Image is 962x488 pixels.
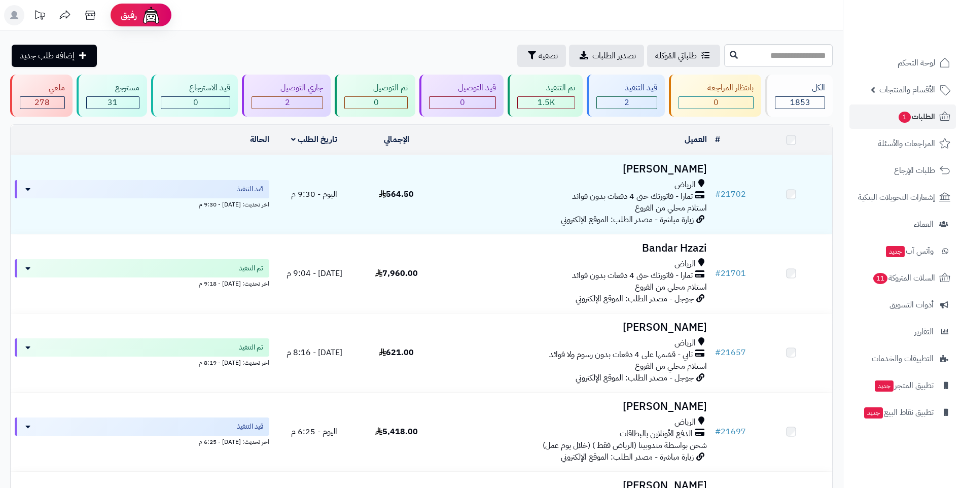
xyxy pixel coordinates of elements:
h3: [PERSON_NAME] [442,401,707,412]
a: #21697 [715,426,746,438]
span: التطبيقات والخدمات [872,352,934,366]
div: اخر تحديث: [DATE] - 6:25 م [15,436,269,446]
span: 7,960.00 [375,267,418,280]
span: التقارير [914,325,934,339]
span: استلام محلي من الفروع [635,202,707,214]
span: جديد [875,380,894,392]
span: 564.50 [379,188,414,200]
span: تم التنفيذ [239,263,263,273]
span: 11 [873,273,887,284]
span: اليوم - 6:25 م [291,426,337,438]
a: الطلبات1 [849,104,956,129]
span: جوجل - مصدر الطلب: الموقع الإلكتروني [576,372,694,384]
a: العملاء [849,212,956,236]
h3: Bandar Hzazi [442,242,707,254]
span: 0 [193,96,198,109]
span: لوحة التحكم [898,56,935,70]
span: جديد [864,407,883,419]
span: تم التنفيذ [239,342,263,353]
span: 5,418.00 [375,426,418,438]
span: تصدير الطلبات [592,50,636,62]
a: المراجعات والأسئلة [849,131,956,156]
span: # [715,188,721,200]
div: 2 [252,97,323,109]
a: تم التوصيل 0 [333,75,417,117]
span: 1853 [790,96,810,109]
span: 0 [374,96,379,109]
span: شحن بواسطة مندوبينا (الرياض فقط ) (خلال يوم عمل) [543,439,707,451]
span: اليوم - 9:30 م [291,188,337,200]
span: الأقسام والمنتجات [879,83,935,97]
a: بانتظار المراجعة 0 [667,75,763,117]
a: طلباتي المُوكلة [647,45,720,67]
span: طلبات الإرجاع [894,163,935,178]
a: العميل [685,133,707,146]
span: تطبيق المتجر [874,378,934,393]
div: الكل [775,82,825,94]
a: الإجمالي [384,133,409,146]
span: أدوات التسويق [889,298,934,312]
span: تمارا - فاتورتك حتى 4 دفعات بدون فوائد [572,270,693,282]
span: 1 [899,112,911,123]
span: 2 [624,96,629,109]
span: إضافة طلب جديد [20,50,75,62]
div: قيد الاسترجاع [161,82,231,94]
a: لوحة التحكم [849,51,956,75]
a: # [715,133,720,146]
span: قيد التنفيذ [237,184,263,194]
span: الرياض [674,258,696,270]
a: #21701 [715,267,746,280]
a: مسترجع 31 [75,75,149,117]
span: 621.00 [379,346,414,359]
span: # [715,267,721,280]
a: الحالة [250,133,269,146]
a: وآتس آبجديد [849,239,956,263]
span: 1.5K [538,96,555,109]
a: طلبات الإرجاع [849,158,956,183]
span: السلات المتروكة [872,271,935,285]
span: وآتس آب [885,244,934,258]
a: تحديثات المنصة [27,5,52,28]
span: 2 [285,96,290,109]
span: 0 [460,96,465,109]
a: تاريخ الطلب [291,133,337,146]
h3: [PERSON_NAME] [442,163,707,175]
span: الرياض [674,179,696,191]
span: # [715,346,721,359]
div: 0 [345,97,407,109]
div: قيد التوصيل [429,82,496,94]
a: الكل1853 [763,75,835,117]
div: 0 [679,97,753,109]
img: ai-face.png [141,5,161,25]
h3: [PERSON_NAME] [442,322,707,333]
div: قيد التنفيذ [596,82,658,94]
span: رفيق [121,9,137,21]
span: 278 [34,96,50,109]
div: اخر تحديث: [DATE] - 9:30 م [15,198,269,209]
span: الطلبات [898,110,935,124]
div: 0 [161,97,230,109]
span: تابي - قسّمها على 4 دفعات بدون رسوم ولا فوائد [549,349,693,361]
button: تصفية [517,45,566,67]
span: تطبيق نقاط البيع [863,405,934,420]
a: تم التنفيذ 1.5K [506,75,585,117]
div: جاري التوصيل [252,82,323,94]
div: اخر تحديث: [DATE] - 8:19 م [15,357,269,367]
span: المراجعات والأسئلة [878,136,935,151]
span: تمارا - فاتورتك حتى 4 دفعات بدون فوائد [572,191,693,202]
span: جديد [886,246,905,257]
a: قيد التنفيذ 2 [585,75,667,117]
div: 1540 [518,97,575,109]
a: قيد الاسترجاع 0 [149,75,240,117]
span: تصفية [539,50,558,62]
span: [DATE] - 9:04 م [287,267,342,280]
span: إشعارات التحويلات البنكية [858,190,935,204]
a: إضافة طلب جديد [12,45,97,67]
a: #21657 [715,346,746,359]
div: 2 [597,97,657,109]
div: بانتظار المراجعة [679,82,754,94]
a: #21702 [715,188,746,200]
span: قيد التنفيذ [237,422,263,432]
span: زيارة مباشرة - مصدر الطلب: الموقع الإلكتروني [561,451,694,463]
div: تم التنفيذ [517,82,575,94]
